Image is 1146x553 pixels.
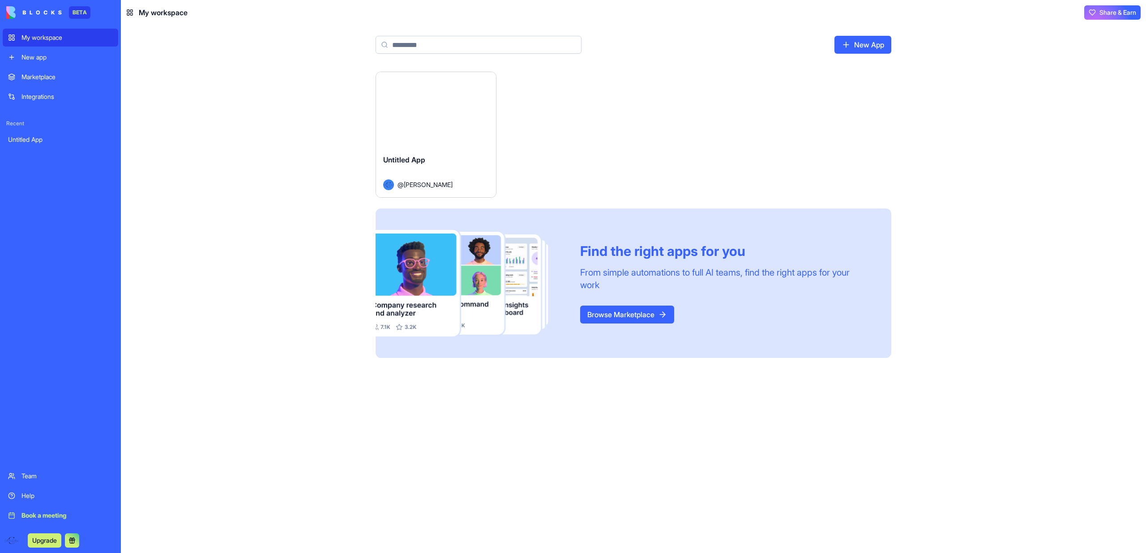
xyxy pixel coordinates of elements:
[1099,8,1136,17] span: Share & Earn
[580,306,674,323] a: Browse Marketplace
[404,180,453,189] span: [PERSON_NAME]
[21,491,113,500] div: Help
[3,29,118,47] a: My workspace
[580,266,870,291] div: From simple automations to full AI teams, find the right apps for your work
[383,155,425,164] span: Untitled App
[580,243,870,259] div: Find the right apps for you
[21,511,113,520] div: Book a meeting
[21,92,113,101] div: Integrations
[3,120,118,127] span: Recent
[21,33,113,42] div: My workspace
[383,179,394,190] img: Avatar
[3,131,118,149] a: Untitled App
[1084,5,1141,20] button: Share & Earn
[376,230,566,337] img: Frame_181_egmpey.png
[6,6,90,19] a: BETA
[28,536,61,544] a: Upgrade
[139,7,188,18] span: My workspace
[69,6,90,19] div: BETA
[28,533,61,548] button: Upgrade
[3,487,118,505] a: Help
[4,533,19,548] img: ACg8ocLmfDV33XXXeeYGbxz-YLHdStS8538tlmVIEiXjIuPPJZ88z-R2=s96-c
[398,180,404,189] span: @
[3,467,118,485] a: Team
[3,68,118,86] a: Marketplace
[3,506,118,524] a: Book a meeting
[3,88,118,106] a: Integrations
[21,472,113,481] div: Team
[376,72,496,198] a: Untitled AppAvatar@[PERSON_NAME]
[21,53,113,62] div: New app
[21,72,113,81] div: Marketplace
[6,6,62,19] img: logo
[8,135,113,144] div: Untitled App
[3,48,118,66] a: New app
[834,36,891,54] a: New App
